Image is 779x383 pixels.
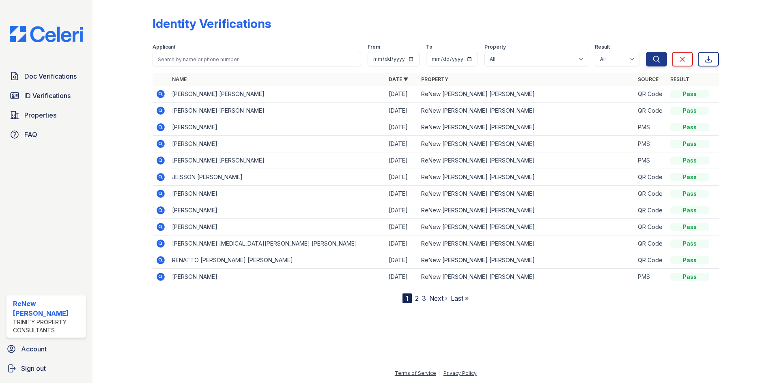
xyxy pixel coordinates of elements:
a: Property [421,76,448,82]
td: QR Code [635,219,667,235]
td: [PERSON_NAME] [MEDICAL_DATA][PERSON_NAME] [PERSON_NAME] [169,235,385,252]
a: Name [172,76,187,82]
td: [DATE] [385,219,418,235]
div: Pass [670,273,709,281]
div: 1 [402,293,412,303]
td: [PERSON_NAME] [169,219,385,235]
label: Property [484,44,506,50]
a: Sign out [3,360,89,377]
td: [PERSON_NAME] [PERSON_NAME] [169,152,385,169]
td: PMS [635,119,667,136]
div: Trinity Property Consultants [13,318,83,334]
a: Properties [6,107,86,123]
div: ReNew [PERSON_NAME] [13,299,83,318]
div: Pass [670,123,709,131]
td: ReNew [PERSON_NAME] [PERSON_NAME] [418,235,635,252]
div: | [439,370,441,376]
div: Pass [670,206,709,214]
span: FAQ [24,130,37,139]
td: [PERSON_NAME] [169,269,385,285]
a: Date ▼ [389,76,408,82]
span: Account [21,344,47,354]
a: Doc Verifications [6,68,86,84]
span: Doc Verifications [24,71,77,81]
div: Pass [670,256,709,264]
td: [PERSON_NAME] [PERSON_NAME] [169,86,385,103]
div: Pass [670,156,709,165]
td: [DATE] [385,136,418,152]
td: [PERSON_NAME] [169,202,385,219]
td: [DATE] [385,202,418,219]
td: ReNew [PERSON_NAME] [PERSON_NAME] [418,186,635,202]
img: CE_Logo_Blue-a8612792a0a2168367f1c8372b55b34899dd931a85d93a1a3d3e32e68fde9ad4.png [3,26,89,42]
td: [DATE] [385,86,418,103]
td: QR Code [635,86,667,103]
td: ReNew [PERSON_NAME] [PERSON_NAME] [418,169,635,186]
div: Pass [670,173,709,181]
a: 2 [415,294,419,302]
div: Pass [670,190,709,198]
td: [DATE] [385,119,418,136]
td: ReNew [PERSON_NAME] [PERSON_NAME] [418,269,635,285]
td: PMS [635,269,667,285]
td: ReNew [PERSON_NAME] [PERSON_NAME] [418,103,635,119]
a: ID Verifications [6,88,86,104]
td: QR Code [635,186,667,202]
td: [PERSON_NAME] [169,119,385,136]
div: Pass [670,90,709,98]
td: ReNew [PERSON_NAME] [PERSON_NAME] [418,202,635,219]
td: ReNew [PERSON_NAME] [PERSON_NAME] [418,252,635,269]
label: Applicant [153,44,175,50]
td: ReNew [PERSON_NAME] [PERSON_NAME] [418,136,635,152]
td: [PERSON_NAME] [PERSON_NAME] [169,103,385,119]
a: Last » [451,294,469,302]
div: Pass [670,240,709,248]
a: Account [3,341,89,357]
span: Properties [24,110,56,120]
input: Search by name or phone number [153,52,361,66]
td: [DATE] [385,269,418,285]
label: From [368,44,380,50]
div: Pass [670,107,709,115]
td: QR Code [635,252,667,269]
td: [DATE] [385,252,418,269]
td: RENATTO [PERSON_NAME] [PERSON_NAME] [169,252,385,269]
td: [DATE] [385,235,418,252]
td: PMS [635,136,667,152]
a: 3 [422,294,426,302]
a: Privacy Policy [443,370,477,376]
td: QR Code [635,202,667,219]
td: [PERSON_NAME] [169,136,385,152]
td: QR Code [635,169,667,186]
div: Pass [670,223,709,231]
a: Result [670,76,689,82]
td: ReNew [PERSON_NAME] [PERSON_NAME] [418,219,635,235]
td: [DATE] [385,186,418,202]
td: [DATE] [385,152,418,169]
a: Terms of Service [395,370,436,376]
td: [DATE] [385,103,418,119]
label: Result [595,44,610,50]
a: Source [638,76,658,82]
div: Pass [670,140,709,148]
span: Sign out [21,364,46,373]
td: QR Code [635,235,667,252]
a: Next › [429,294,448,302]
td: QR Code [635,103,667,119]
td: [PERSON_NAME] [169,186,385,202]
a: FAQ [6,126,86,143]
td: ReNew [PERSON_NAME] [PERSON_NAME] [418,119,635,136]
span: ID Verifications [24,91,71,101]
td: ReNew [PERSON_NAME] [PERSON_NAME] [418,86,635,103]
td: JEISSON [PERSON_NAME] [169,169,385,186]
label: To [426,44,433,50]
td: [DATE] [385,169,418,186]
td: PMS [635,152,667,169]
div: Identity Verifications [153,16,271,31]
td: ReNew [PERSON_NAME] [PERSON_NAME] [418,152,635,169]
